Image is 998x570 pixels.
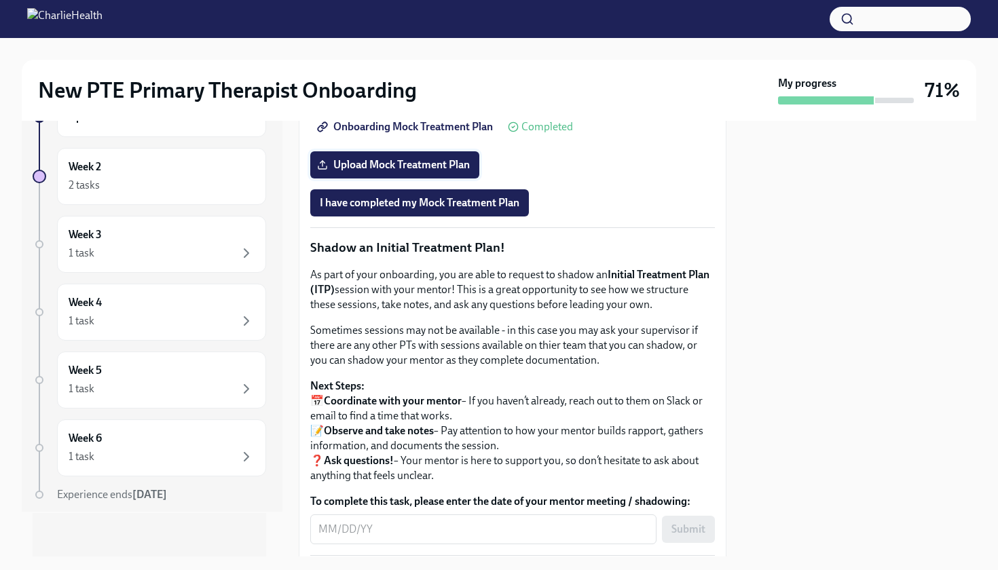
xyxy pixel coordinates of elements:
img: CharlieHealth [27,8,103,30]
p: 📅 – If you haven’t already, reach out to them on Slack or email to find a time that works. 📝 – Pa... [310,379,715,483]
a: Week 41 task [33,284,266,341]
strong: Observe and take notes [324,424,434,437]
label: To complete this task, please enter the date of your mentor meeting / shadowing: [310,494,715,509]
h6: Week 6 [69,431,102,446]
button: I have completed my Mock Treatment Plan [310,189,529,216]
h6: Week 5 [69,363,102,378]
div: 1 task [69,313,94,328]
a: Week 22 tasks [33,148,266,205]
strong: My progress [778,76,836,91]
span: Experience ends [57,488,167,501]
strong: Initial Treatment Plan (ITP) [310,268,709,296]
h6: Week 2 [69,159,101,174]
span: Completed [521,121,573,132]
div: 1 task [69,246,94,261]
span: I have completed my Mock Treatment Plan [320,196,519,210]
a: Week 51 task [33,351,266,408]
div: 1 task [69,449,94,464]
a: Week 31 task [33,216,266,273]
h6: Week 3 [69,227,102,242]
a: Onboarding Mock Treatment Plan [310,113,502,140]
p: Sometimes sessions may not be available - in this case you may ask your supervisor if there are a... [310,323,715,368]
p: As part of your onboarding, you are able to request to shadow an session with your mentor! This i... [310,267,715,312]
div: 1 task [69,381,94,396]
strong: [DATE] [132,488,167,501]
h3: 71% [925,78,960,102]
strong: Coordinate with your mentor [324,394,462,407]
strong: Ask questions! [324,454,394,467]
p: Shadow an Initial Treatment Plan! [310,239,715,256]
span: Onboarding Mock Treatment Plan [320,120,493,134]
div: 2 tasks [69,178,100,193]
strong: Next Steps: [310,379,365,392]
h2: New PTE Primary Therapist Onboarding [38,77,417,104]
h6: Week 4 [69,295,102,310]
label: Upload Mock Treatment Plan [310,151,479,178]
span: Upload Mock Treatment Plan [320,158,470,172]
a: Week 61 task [33,419,266,476]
